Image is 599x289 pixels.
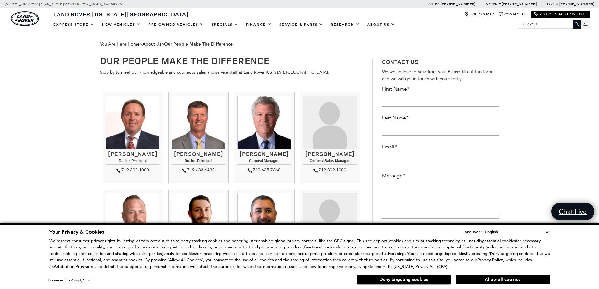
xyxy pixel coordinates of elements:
img: Land Rover [11,11,39,26]
a: [PHONE_NUMBER] [559,1,594,6]
div: Breadcrumbs [100,40,499,49]
div: Language: [463,230,482,234]
span: > [142,42,233,47]
a: Home [128,42,140,47]
a: Land Rover [US_STATE][GEOGRAPHIC_DATA] [50,10,192,18]
label: Email [382,143,397,150]
a: New Vehicles [98,19,145,30]
strong: analytics cookies [164,251,196,257]
strong: targeting cookies [433,251,466,257]
nav: Main Navigation [50,19,399,30]
span: You Are Here: [100,40,499,49]
a: [PHONE_NUMBER] [502,1,537,6]
strong: Arbitration Provision [54,264,93,270]
img: Ray Reilly [237,96,291,149]
a: About Us [142,42,161,47]
img: Gracie Dean [303,193,357,247]
img: Mike Jorgensen [172,96,225,149]
a: Chat Live [551,203,594,220]
span: Your Privacy & Cookies [49,229,104,236]
span: We would love to hear from you! Please fill out this form and we will get in touch with you shortly. [382,69,492,81]
a: Pre-Owned Vehicles [145,19,208,30]
u: Privacy Policy [477,257,503,263]
span: Sales [428,2,440,6]
img: Kimberley Zacharias [303,96,357,149]
h3: [PERSON_NAME] [106,151,159,157]
label: Message [382,172,405,179]
strong: Our People Make The Difference [164,41,233,47]
a: land-rover [11,11,39,26]
img: Trebor Alvord [237,193,291,247]
select: Language Select [483,229,550,236]
div: 719.633.6433 [172,166,225,174]
div: 719.635.7660 [237,166,291,174]
p: Stop by to meet our knowledgeable and courteous sales and service staff at Land Rover [US_STATE][... [100,69,363,76]
strong: functional cookies [304,244,338,250]
a: ComplyAuto [71,278,90,282]
a: [PHONE_NUMBER] [441,1,475,6]
h4: General Sales Manager [303,158,357,164]
input: Search [518,20,581,28]
a: Hours & Map [464,12,494,17]
p: We respect consumer privacy rights by letting visitors opt out of third-party tracking cookies an... [49,238,550,270]
h4: Dealer Principal [172,158,225,164]
a: Finance [242,19,275,30]
h3: Contact Us [382,58,499,65]
img: Kevin Heim [172,193,225,247]
a: Research [327,19,363,30]
label: Last Name [382,114,408,121]
a: EXPRESS STORE [50,19,98,30]
h3: [PERSON_NAME] [303,151,357,157]
span: > [128,42,233,47]
div: 719.302.1000 [106,166,159,174]
a: About Us [363,19,399,30]
h1: Our People Make The Difference [100,55,363,66]
a: [STREET_ADDRESS] • [US_STATE][GEOGRAPHIC_DATA], CO 80905 [5,2,122,6]
strong: essential cookies [485,238,516,244]
img: Thom Buckley [106,96,159,149]
div: Powered by [48,278,90,282]
h3: [PERSON_NAME] [237,151,291,157]
a: Specials [208,19,242,30]
span: Land Rover [US_STATE][GEOGRAPHIC_DATA] [53,10,189,18]
h4: General Manager [237,158,291,164]
a: Privacy Policy [477,258,503,262]
button: Deny targeting cookies [357,275,451,285]
a: Visit Our Jaguar Website [534,12,587,17]
a: Service & Parts [275,19,327,30]
a: Contact Us [499,12,526,17]
div: 719.302.1000 [303,166,357,174]
img: Jesse Lyon [106,193,159,247]
span: Chat Live [556,207,590,216]
h4: Dealer Principal [106,158,159,164]
span: Parts [547,2,558,6]
button: Allow all cookies [456,275,550,284]
span: Service [486,2,501,6]
strong: targeting cookies [305,251,337,257]
label: First Name [382,86,409,92]
h3: [PERSON_NAME] [172,151,225,157]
